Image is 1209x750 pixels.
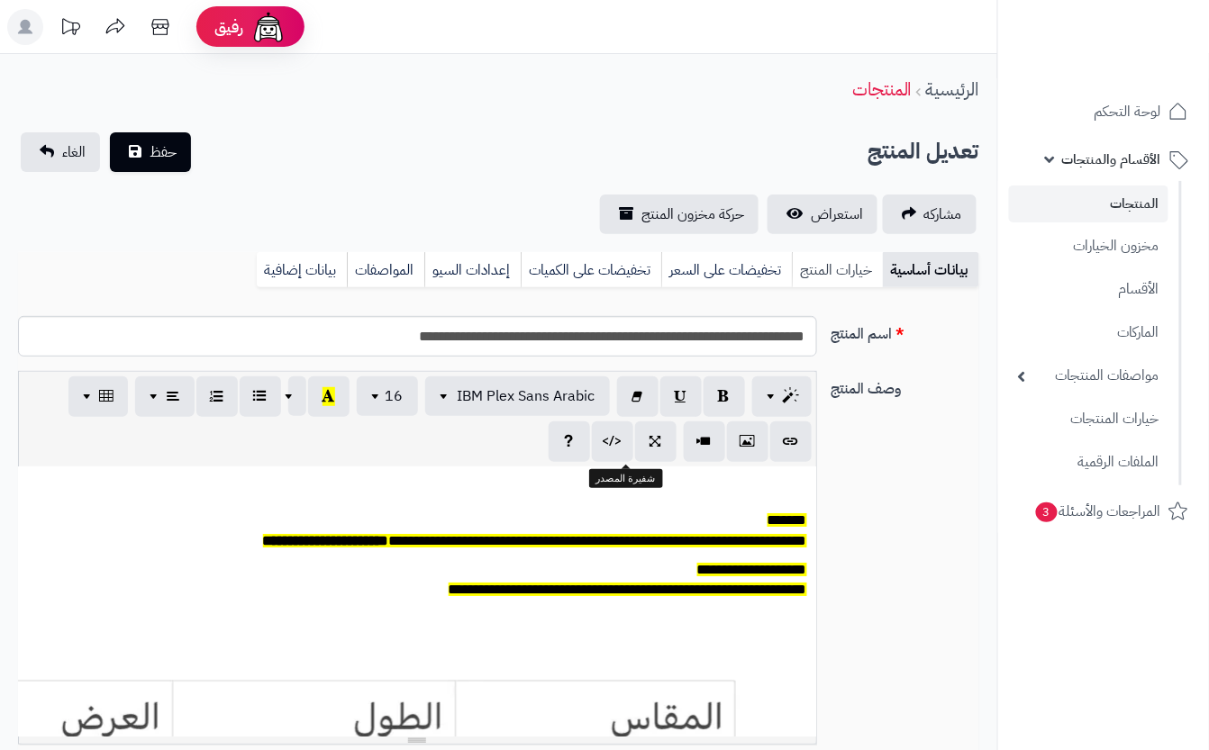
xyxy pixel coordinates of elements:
span: استعراض [811,203,863,225]
a: الملفات الرقمية [1009,443,1168,482]
a: بيانات إضافية [257,252,347,288]
span: IBM Plex Sans Arabic [458,385,595,407]
a: بيانات أساسية [883,252,979,288]
a: المنتجات [1009,185,1168,222]
a: المنتجات [852,76,912,103]
button: حفظ [110,132,191,172]
button: IBM Plex Sans Arabic [425,376,610,416]
a: الأقسام [1009,270,1168,309]
span: 3 [1036,502,1058,522]
label: وصف المنتج [824,371,987,400]
span: الغاء [62,141,86,163]
a: الماركات [1009,313,1168,352]
label: اسم المنتج [824,316,987,345]
a: إعدادات السيو [424,252,521,288]
a: مواصفات المنتجات [1009,357,1168,395]
span: الأقسام والمنتجات [1062,147,1161,172]
span: مشاركه [924,203,962,225]
img: logo-2.png [1086,50,1192,88]
a: مخزون الخيارات [1009,227,1168,266]
a: مشاركه [883,194,977,234]
h2: تعديل المنتج [868,133,979,170]
span: حركة مخزون المنتج [641,203,744,225]
a: الغاء [21,132,100,172]
a: المواصفات [347,252,424,288]
span: حفظ [150,141,177,163]
a: خيارات المنتجات [1009,400,1168,438]
a: المراجعات والأسئلة3 [1009,490,1198,533]
a: استعراض [768,194,877,234]
a: الرئيسية [926,76,979,103]
img: ai-face.png [250,9,286,45]
a: خيارات المنتج [792,252,883,288]
a: لوحة التحكم [1009,90,1198,133]
span: 16 [386,385,404,407]
span: رفيق [214,16,243,38]
div: شفيرة المصدر [589,469,663,489]
button: 16 [357,376,418,416]
a: تخفيضات على الكميات [521,252,661,288]
span: المراجعات والأسئلة [1034,499,1161,524]
a: حركة مخزون المنتج [600,194,759,234]
span: لوحة التحكم [1095,99,1161,124]
a: تحديثات المنصة [48,9,93,50]
a: تخفيضات على السعر [661,252,792,288]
